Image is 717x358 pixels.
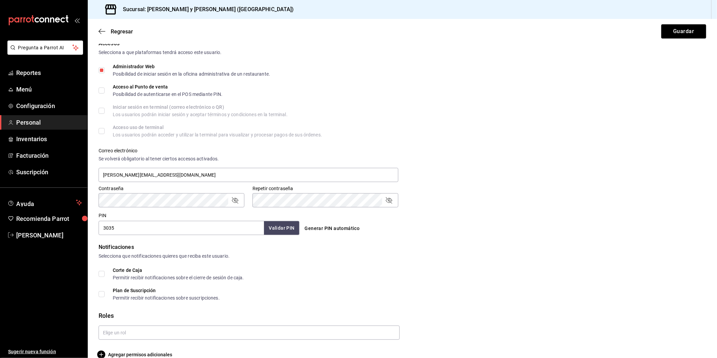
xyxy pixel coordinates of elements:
div: Selecciona que notificaciones quieres que reciba este usuario. [99,253,706,260]
span: Reportes [16,68,82,77]
div: Administrador Web [113,64,270,69]
span: Suscripción [16,168,82,177]
button: Guardar [661,24,706,39]
button: passwordField [385,196,393,204]
span: Recomienda Parrot [16,214,82,223]
div: Corte de Caja [113,268,244,273]
span: Menú [16,85,82,94]
button: Validar PIN [264,221,299,235]
div: Acceso uso de terminal [113,125,322,130]
button: Pregunta a Parrot AI [7,41,83,55]
label: Correo electrónico [99,149,398,153]
button: Regresar [99,28,133,35]
label: Contraseña [99,186,244,191]
div: Plan de Suscripción [113,288,220,293]
div: Posibilidad de iniciar sesión en la oficina administrativa de un restaurante. [113,72,270,76]
label: PIN [99,213,106,218]
button: Generar PIN automático [302,222,363,235]
label: Repetir contraseña [253,186,398,191]
div: Selecciona a que plataformas tendrá acceso este usuario. [99,49,706,56]
div: Los usuarios podrán acceder y utilizar la terminal para visualizar y procesar pagos de sus órdenes. [113,132,322,137]
div: Permitir recibir notificaciones sobre suscripciones. [113,296,220,300]
div: Posibilidad de autenticarse en el POS mediante PIN. [113,92,223,97]
span: Personal [16,118,82,127]
div: Roles [99,311,706,320]
div: Se volverá obligatorio al tener ciertos accesos activados. [99,155,398,162]
span: Configuración [16,101,82,110]
div: Acceso al Punto de venta [113,84,223,89]
span: [PERSON_NAME] [16,231,82,240]
input: 3 a 6 dígitos [99,221,264,235]
div: Los usuarios podrán iniciar sesión y aceptar términos y condiciones en la terminal. [113,112,288,117]
div: Permitir recibir notificaciones sobre el cierre de sesión de caja. [113,275,244,280]
span: Pregunta a Parrot AI [18,44,73,51]
div: Notificaciones [99,243,706,251]
span: Inventarios [16,134,82,144]
div: Iniciar sesión en terminal (correo electrónico o QR) [113,105,288,109]
input: Elige un rol [99,326,400,340]
button: passwordField [231,196,239,204]
span: Facturación [16,151,82,160]
span: Sugerir nueva función [8,348,82,355]
h3: Sucursal: [PERSON_NAME] y [PERSON_NAME] ([GEOGRAPHIC_DATA]) [117,5,294,14]
span: Regresar [111,28,133,35]
button: open_drawer_menu [74,18,80,23]
a: Pregunta a Parrot AI [5,49,83,56]
span: Ayuda [16,199,73,207]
